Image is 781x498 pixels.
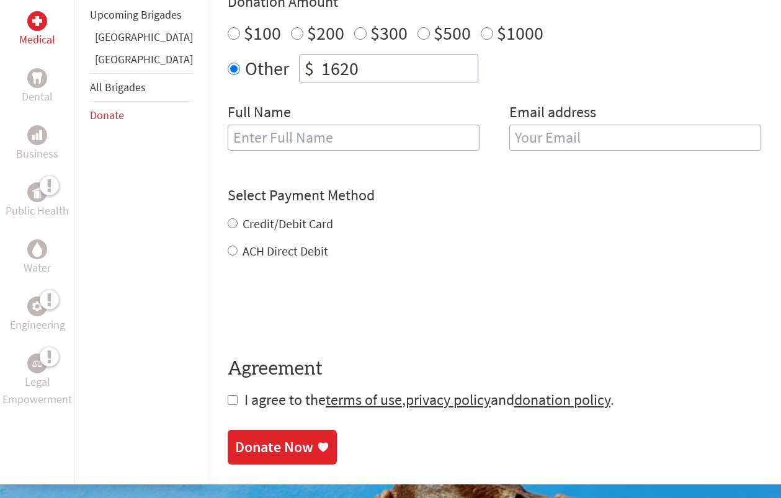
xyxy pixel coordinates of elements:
li: Donate [90,102,193,129]
p: Legal Empowerment [2,373,72,408]
label: $300 [370,21,408,45]
div: Dental [27,68,47,88]
a: DentalDental [22,68,53,105]
div: Business [27,125,47,145]
img: Engineering [32,301,42,311]
img: Dental [32,73,42,84]
label: $500 [434,21,471,45]
img: Business [32,130,42,140]
a: Legal EmpowermentLegal Empowerment [2,353,72,408]
label: Other [245,54,289,82]
div: $ [300,55,319,82]
div: Engineering [27,296,47,316]
a: Donate [90,108,124,122]
p: Dental [22,88,53,105]
label: $1000 [497,21,543,45]
li: Ghana [90,29,193,51]
label: ACH Direct Debit [243,243,328,259]
li: Upcoming Brigades [90,1,193,29]
input: Enter Full Name [228,125,480,151]
img: Public Health [32,186,42,198]
img: Water [32,242,42,257]
div: Legal Empowerment [27,353,47,373]
a: [GEOGRAPHIC_DATA] [95,52,193,66]
a: EngineeringEngineering [10,296,65,334]
a: BusinessBusiness [16,125,58,162]
input: Your Email [509,125,761,151]
div: Water [27,239,47,259]
img: Medical [32,16,42,26]
a: privacy policy [406,390,491,409]
p: Water [24,259,51,277]
span: I agree to the , and . [244,390,614,409]
p: Public Health [6,202,69,220]
div: Donate Now [235,437,313,457]
p: Business [16,145,58,162]
label: $200 [307,21,344,45]
label: Full Name [228,102,291,125]
label: $100 [244,21,281,45]
label: Email address [509,102,596,125]
div: Public Health [27,182,47,202]
input: Enter Amount [319,55,478,82]
a: Donate Now [228,430,337,465]
label: Credit/Debit Card [243,216,333,231]
a: donation policy [514,390,610,409]
a: WaterWater [24,239,51,277]
p: Medical [19,31,55,48]
a: MedicalMedical [19,11,55,48]
li: All Brigades [90,73,193,102]
li: Guatemala [90,51,193,73]
a: [GEOGRAPHIC_DATA] [95,30,193,44]
a: Upcoming Brigades [90,7,182,22]
h4: Agreement [228,358,761,380]
img: Legal Empowerment [32,360,42,367]
iframe: reCAPTCHA [228,285,416,333]
a: Public HealthPublic Health [6,182,69,220]
p: Engineering [10,316,65,334]
h4: Select Payment Method [228,185,761,205]
a: All Brigades [90,80,146,94]
a: terms of use [326,390,402,409]
div: Medical [27,11,47,31]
